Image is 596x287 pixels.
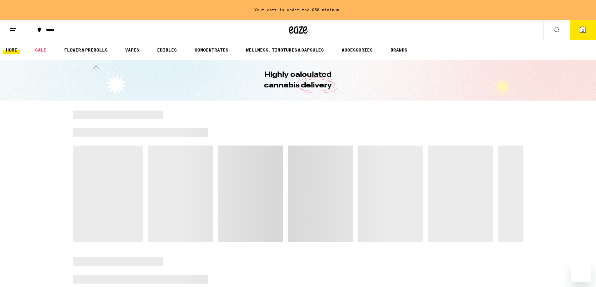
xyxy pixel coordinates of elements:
button: 2 [570,20,596,40]
a: VAPES [122,46,142,54]
a: HOME [3,46,20,54]
a: ACCESSORIES [339,46,376,54]
a: FLOWER & PREROLLS [61,46,111,54]
a: SALE [32,46,49,54]
iframe: Button to launch messaging window [571,262,591,282]
a: WELLNESS, TINCTURES & CAPSULES [243,46,327,54]
a: CONCENTRATES [191,46,232,54]
a: EDIBLES [154,46,180,54]
a: BRANDS [387,46,410,54]
span: 2 [582,28,584,32]
h1: Highly calculated cannabis delivery [247,70,350,91]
